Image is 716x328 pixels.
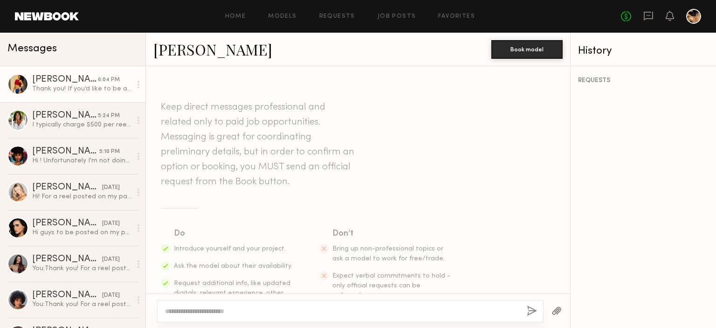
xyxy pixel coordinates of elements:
[174,246,286,252] span: Introduce yourself and your project.
[32,264,131,273] div: You: Thank you! For a reel posted on your page in collaboration with ours, what would you charge?...
[268,14,296,20] a: Models
[32,219,102,228] div: [PERSON_NAME]
[438,14,475,20] a: Favorites
[32,183,102,192] div: [PERSON_NAME]
[332,227,452,240] div: Don’t
[225,14,246,20] a: Home
[578,77,709,84] div: REQUESTS
[332,246,445,262] span: Bring up non-professional topics or ask a model to work for free/trade.
[32,111,98,120] div: [PERSON_NAME]
[32,291,102,300] div: [PERSON_NAME]
[32,120,131,129] div: I typically charge $500 per reel but I know the original listing was a bit lower than that so I’m...
[578,46,709,56] div: History
[319,14,355,20] a: Requests
[378,14,416,20] a: Job Posts
[102,291,120,300] div: [DATE]
[32,84,131,93] div: Thank you! If you’d like to be a collaborator, $500 flat fee. I will create the most amazing vide...
[32,228,131,237] div: Hi guys to be posted on my page would 500 work?
[174,227,293,240] div: Do
[332,273,450,299] span: Expect verbal commitments to hold - only official requests can be enforced.
[491,40,563,59] button: Book model
[7,43,57,54] span: Messages
[102,219,120,228] div: [DATE]
[99,147,120,156] div: 5:10 PM
[161,100,357,189] header: Keep direct messages professional and related only to paid job opportunities. Messaging is great ...
[98,112,120,120] div: 5:24 PM
[174,263,292,269] span: Ask the model about their availability.
[32,192,131,201] div: Hi! For a reel posted on my page in collaboration with yours, my rate is $400, which includes org...
[102,183,120,192] div: [DATE]
[174,280,290,306] span: Request additional info, like updated digitals, relevant experience, other skills, etc.
[32,75,98,84] div: [PERSON_NAME]
[153,39,272,59] a: [PERSON_NAME]
[98,76,120,84] div: 6:04 PM
[32,300,131,309] div: You: Thank you! For a reel posted on your page in collaboration with ours, what would you charge?...
[32,147,99,156] div: [PERSON_NAME]
[32,255,102,264] div: [PERSON_NAME]
[491,45,563,53] a: Book model
[32,156,131,165] div: Hi ! Unfortunately I'm not doing any collaborations post at the moment but open to ugc if your in...
[102,255,120,264] div: [DATE]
